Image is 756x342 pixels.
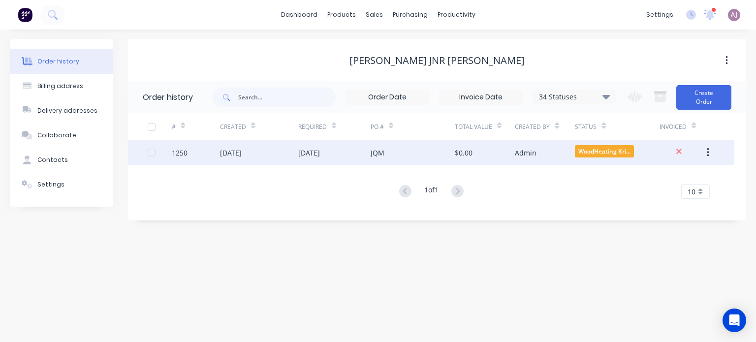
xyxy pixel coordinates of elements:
div: Order history [37,57,79,66]
div: 34 Statuses [533,92,616,102]
div: Total Value [455,113,515,140]
div: JQM [371,148,384,158]
div: [PERSON_NAME] Jnr [PERSON_NAME] [349,55,525,66]
div: Status [575,113,659,140]
div: Status [575,123,597,131]
span: AJ [731,10,738,19]
div: Required [298,123,327,131]
div: Invoiced [660,123,687,131]
div: Total Value [455,123,492,131]
div: # [172,123,176,131]
div: Created By [515,113,575,140]
button: Contacts [10,148,113,172]
div: Collaborate [37,131,76,140]
div: Created [220,113,298,140]
img: Factory [18,7,32,22]
div: products [322,7,361,22]
button: Settings [10,172,113,197]
div: 1250 [172,148,188,158]
div: # [172,113,220,140]
div: purchasing [388,7,433,22]
div: $0.00 [455,148,472,158]
div: 1 of 1 [424,185,439,199]
button: Billing address [10,74,113,98]
div: Delivery addresses [37,106,97,115]
button: Collaborate [10,123,113,148]
div: settings [641,7,678,22]
input: Invoice Date [440,90,522,105]
div: productivity [433,7,480,22]
input: Search... [238,88,336,107]
div: PO # [371,113,455,140]
div: PO # [371,123,384,131]
div: Order history [143,92,193,103]
div: sales [361,7,388,22]
div: Contacts [37,155,68,164]
div: Open Intercom Messenger [723,309,746,332]
div: Required [298,113,371,140]
button: Delivery addresses [10,98,113,123]
button: Order history [10,49,113,74]
div: [DATE] [298,148,320,158]
span: 10 [688,187,695,197]
div: Settings [37,180,64,189]
div: [DATE] [220,148,242,158]
span: WoodHeating Kri... [575,145,634,157]
div: Created By [515,123,550,131]
div: Created [220,123,246,131]
div: Invoiced [660,113,708,140]
div: Admin [515,148,536,158]
a: dashboard [276,7,322,22]
div: Billing address [37,82,83,91]
input: Order Date [346,90,429,105]
button: Create Order [676,85,731,110]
